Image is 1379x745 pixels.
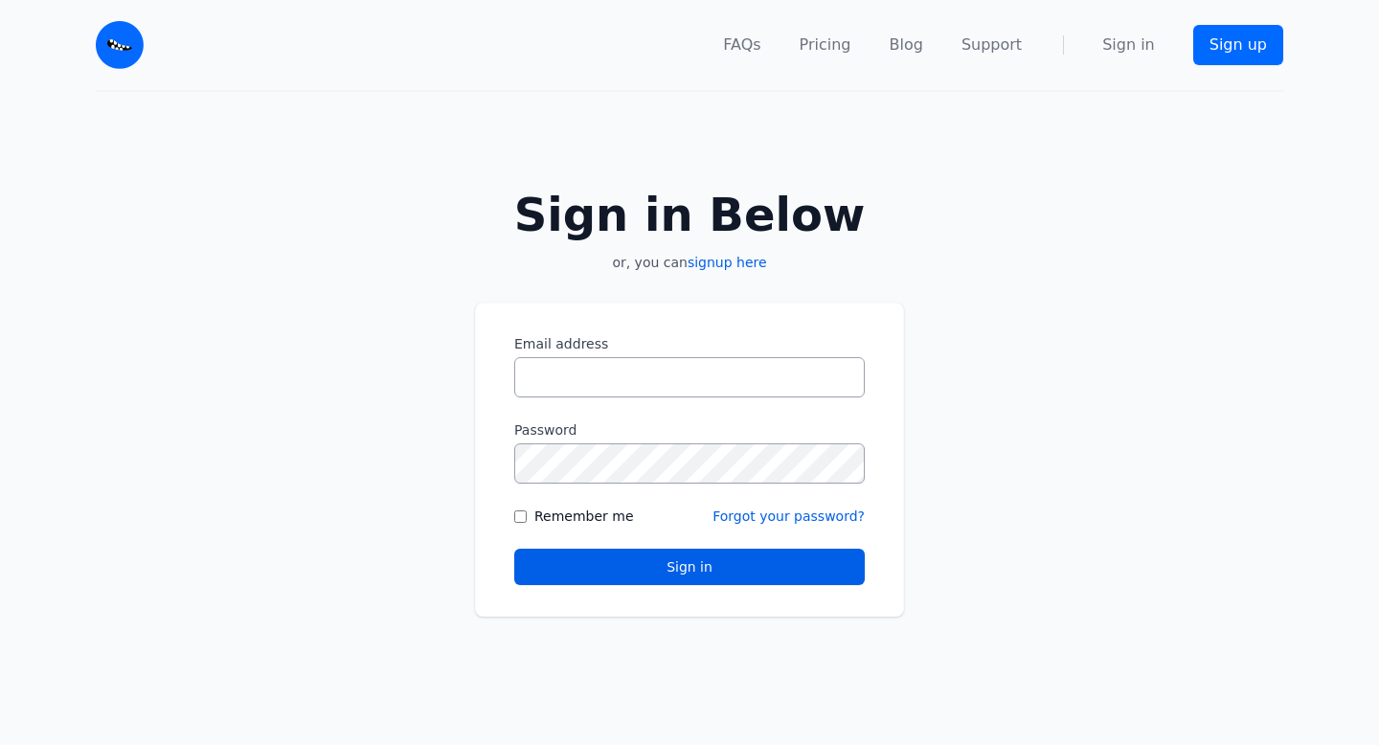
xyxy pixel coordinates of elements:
[514,420,865,440] label: Password
[1193,25,1283,65] a: Sign up
[475,253,904,272] p: or, you can
[514,549,865,585] button: Sign in
[1102,34,1155,56] a: Sign in
[534,507,634,526] label: Remember me
[475,192,904,237] h2: Sign in Below
[890,34,923,56] a: Blog
[514,334,865,353] label: Email address
[712,508,865,524] a: Forgot your password?
[723,34,760,56] a: FAQs
[96,21,144,69] img: Email Monster
[800,34,851,56] a: Pricing
[688,255,767,270] a: signup here
[961,34,1022,56] a: Support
